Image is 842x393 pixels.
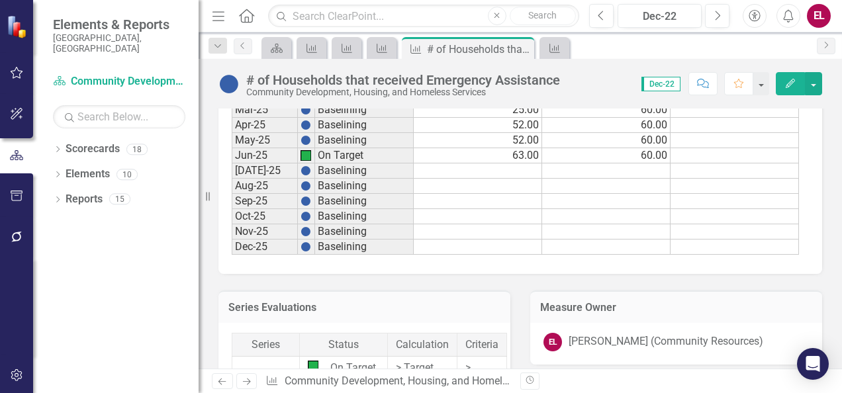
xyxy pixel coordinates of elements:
td: Baselining [315,194,414,209]
a: Community Development, Housing, and Homeless Services [285,374,560,387]
button: Dec-22 [618,4,702,28]
td: Oct-25 [232,209,298,224]
td: Apr-25 [232,118,298,133]
img: BgCOk07PiH71IgAAAABJRU5ErkJggg== [301,165,311,176]
a: Reports [66,192,103,207]
td: 60.00 [542,148,671,163]
td: 52.00 [414,118,542,133]
td: 63.00 [414,148,542,163]
td: Baselining [315,103,414,118]
div: » » [265,374,510,389]
input: Search Below... [53,105,185,128]
td: Baselining [315,133,414,148]
th: Criteria [457,333,507,357]
a: Scorecards [66,142,120,157]
td: 60.00 [542,118,671,133]
div: EL [543,333,562,351]
td: 25.00 [414,103,542,118]
h3: Measure Owner [540,302,812,314]
div: 10 [117,169,138,180]
input: Search ClearPoint... [268,5,579,28]
td: Baselining [315,118,414,133]
td: May-25 [232,133,298,148]
div: 15 [109,194,130,205]
td: Aug-25 [232,179,298,194]
td: [DATE]-25 [232,163,298,179]
img: On Target [308,361,318,371]
td: Dec-25 [232,240,298,255]
th: Status [300,333,388,357]
img: BgCOk07PiH71IgAAAABJRU5ErkJggg== [301,241,311,252]
div: Dec-22 [622,9,697,24]
td: Mar-25 [232,103,298,118]
img: BgCOk07PiH71IgAAAABJRU5ErkJggg== [301,196,311,206]
span: Dec-22 [641,77,680,91]
td: Baselining [315,179,414,194]
span: Elements & Reports [53,17,185,32]
img: Baselining [218,73,240,95]
h3: Series Evaluations [228,302,500,314]
td: 60.00 [542,133,671,148]
span: Search [528,10,557,21]
div: # of Households that received Emergency Assistance [246,73,560,87]
td: Jun-25 [232,148,298,163]
td: Baselining [315,240,414,255]
td: Baselining [315,224,414,240]
small: [GEOGRAPHIC_DATA], [GEOGRAPHIC_DATA] [53,32,185,54]
th: Series [232,333,300,357]
td: Baselining [315,209,414,224]
img: BgCOk07PiH71IgAAAABJRU5ErkJggg== [301,120,311,130]
div: # of Households that received Emergency Assistance [427,41,531,58]
div: Community Development, Housing, and Homeless Services [246,87,560,97]
th: Calculation [388,333,457,357]
div: [PERSON_NAME] (Community Resources) [569,334,763,349]
div: 18 [126,144,148,155]
a: Community Development, Housing, and Homeless Services [53,74,185,89]
a: Elements [66,167,110,182]
img: ClearPoint Strategy [7,15,30,38]
td: Baselining [315,163,414,179]
img: BgCOk07PiH71IgAAAABJRU5ErkJggg== [301,181,311,191]
div: On Target [308,361,379,376]
button: Search [510,7,576,25]
button: EL [807,4,831,28]
img: BgCOk07PiH71IgAAAABJRU5ErkJggg== [301,211,311,222]
td: Sep-25 [232,194,298,209]
img: qoi8+tDX1Cshe4MRLoHWif8bEvsCPCNk57B6+9lXPthTOQ7A3rnoEaU+zTknrDqvQEDZRz6ZrJ6BwAAAAASUVORK5CYII= [301,150,311,161]
div: Open Intercom Messenger [797,348,829,380]
td: Nov-25 [232,224,298,240]
img: BgCOk07PiH71IgAAAABJRU5ErkJggg== [301,105,311,115]
td: 52.00 [414,133,542,148]
td: On Target [315,148,414,163]
img: BgCOk07PiH71IgAAAABJRU5ErkJggg== [301,226,311,237]
td: 60.00 [542,103,671,118]
img: BgCOk07PiH71IgAAAABJRU5ErkJggg== [301,135,311,146]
